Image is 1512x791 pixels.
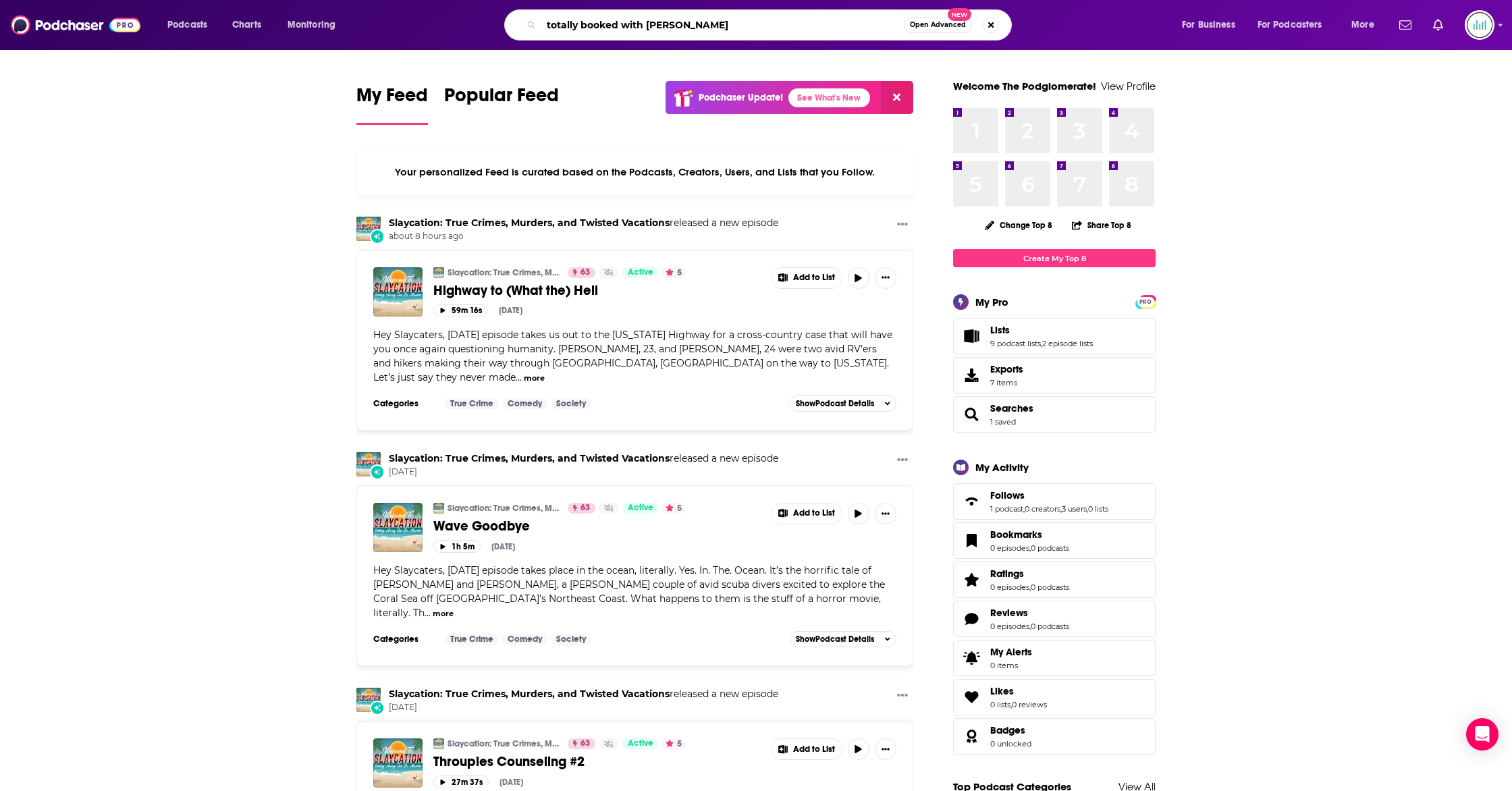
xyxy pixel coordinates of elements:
span: Wave Goodbye [433,518,530,535]
a: Comedy [502,398,547,409]
a: Slaycation: True Crimes, Murders, and Twisted Vacations [433,267,444,278]
a: Welcome The Podglomerate! [953,80,1096,92]
div: [DATE] [500,778,523,787]
span: Hey Slaycaters, [DATE] episode takes us out to the [US_STATE] Highway for a cross-country case th... [373,329,892,383]
h3: released a new episode [389,452,778,465]
a: Reviews [990,607,1069,619]
a: Likes [990,685,1047,697]
span: My Alerts [990,646,1032,658]
a: Badges [958,727,985,746]
span: Badges [990,724,1025,736]
a: 3 users [1062,504,1087,514]
span: Logged in as podglomerate [1465,10,1494,40]
a: Slaycation: True Crimes, Murders, and Twisted Vacations [448,503,559,514]
a: Show notifications dropdown [1428,13,1449,36]
button: Show More Button [772,739,842,759]
span: Hey Slaycaters, [DATE] episode takes place in the ocean, literally. Yes. In. The. Ocean. It’s the... [373,564,885,619]
a: 0 podcasts [1031,582,1069,592]
a: Bookmarks [990,528,1069,541]
span: Bookmarks [990,528,1042,541]
a: Lists [958,327,985,346]
button: 5 [661,738,686,749]
span: , [1029,582,1031,592]
span: For Business [1182,16,1235,34]
button: Show profile menu [1465,10,1494,40]
a: Slaycation: True Crimes, Murders, and Twisted Vacations [389,217,670,229]
span: Add to List [793,508,835,518]
a: Slaycation: True Crimes, Murders, and Twisted Vacations [389,452,670,464]
img: Slaycation: True Crimes, Murders, and Twisted Vacations [433,738,444,749]
a: Charts [223,14,269,36]
span: 0 items [990,661,1032,670]
a: Highway to (What the) Hell [433,282,761,299]
a: 0 episodes [990,582,1029,592]
span: , [1010,700,1012,709]
span: Show Podcast Details [796,634,874,644]
a: PRO [1137,296,1154,306]
p: Podchaser Update! [699,92,783,103]
div: Search podcasts, credits, & more... [517,9,1025,40]
h3: Categories [373,634,434,645]
span: My Feed [356,84,428,115]
span: Follows [990,489,1025,501]
a: Bookmarks [958,531,985,550]
a: Throuples Counseling #2 [433,753,761,770]
img: Slaycation: True Crimes, Murders, and Twisted Vacations [433,503,444,514]
span: , [1029,622,1031,631]
span: about 8 hours ago [389,231,778,242]
button: open menu [158,14,225,36]
button: 27m 37s [433,775,489,788]
a: Highway to (What the) Hell [373,267,423,317]
button: Open AdvancedNew [904,17,972,33]
a: See What's New [788,88,870,107]
a: Slaycation: True Crimes, Murders, and Twisted Vacations [389,688,670,700]
span: , [1041,339,1042,348]
a: Reviews [958,609,985,628]
span: Lists [953,318,1156,354]
div: My Pro [975,296,1008,308]
a: Lists [990,324,1093,336]
span: Reviews [990,607,1028,619]
span: Reviews [953,601,1156,637]
a: Slaycation: True Crimes, Murders, and Twisted Vacations [356,688,381,712]
a: Popular Feed [444,84,559,125]
span: New [948,8,972,21]
button: Show More Button [875,267,896,289]
button: Show More Button [892,452,913,469]
a: Show notifications dropdown [1394,13,1417,36]
a: 0 lists [990,700,1010,709]
a: Follows [990,489,1108,501]
button: open menu [1249,14,1342,36]
a: Active [622,738,659,749]
a: My Alerts [953,640,1156,676]
a: Active [622,267,659,278]
span: Ratings [953,562,1156,598]
a: Searches [990,402,1033,414]
span: Show Podcast Details [796,399,874,408]
h3: released a new episode [389,217,778,229]
span: More [1351,16,1374,34]
div: New Episode [370,464,385,479]
a: Slaycation: True Crimes, Murders, and Twisted Vacations [356,217,381,241]
span: , [1023,504,1025,514]
span: [DATE] [389,466,778,478]
button: 59m 16s [433,304,488,317]
span: Highway to (What the) Hell [433,282,598,299]
div: [DATE] [499,306,522,315]
a: Wave Goodbye [373,503,423,552]
span: Active [628,501,653,515]
button: open menu [278,14,353,36]
a: 0 creators [1025,504,1060,514]
a: Badges [990,724,1031,736]
span: ... [425,607,431,619]
button: Show More Button [875,738,896,760]
a: Likes [958,688,985,707]
a: 0 episodes [990,543,1029,553]
a: 63 [568,738,595,749]
a: 63 [568,503,595,514]
a: Searches [958,405,985,424]
a: 0 podcasts [1031,543,1069,553]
